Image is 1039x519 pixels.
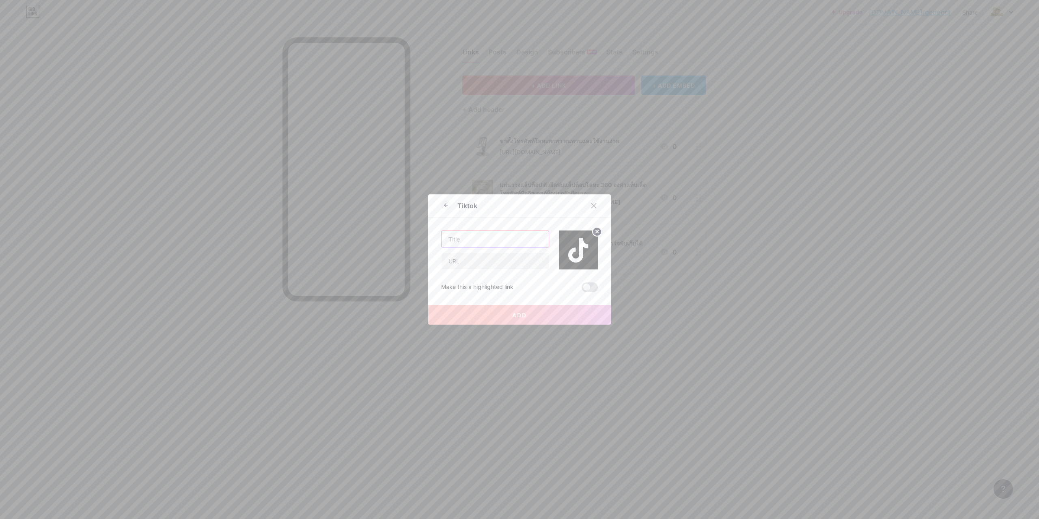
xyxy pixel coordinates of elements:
input: Title [442,231,549,247]
button: Add [428,305,611,325]
input: URL [442,253,549,269]
span: Add [512,312,527,319]
div: Tiktok [457,201,477,211]
div: Make this a highlighted link [441,282,513,292]
img: link_thumbnail [559,230,598,269]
